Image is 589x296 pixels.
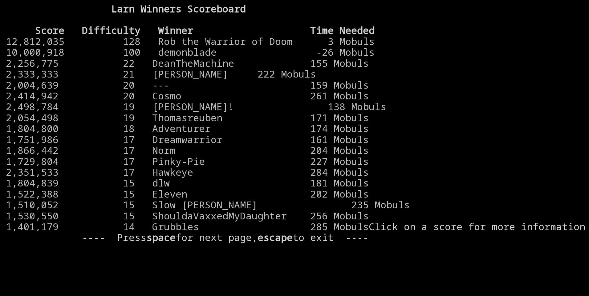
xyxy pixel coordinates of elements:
b: space [146,230,176,244]
a: 10,000,918 100 demonblade -26 Mobuls [6,45,375,58]
a: 1,401,179 14 Grubbles 285 Mobuls [6,220,369,233]
a: 2,256,775 22 DeanTheMachine 155 Mobuls [6,56,369,70]
a: 1,522,388 15 Eleven 202 Mobuls [6,187,369,200]
a: 1,866,442 17 Norm 204 Mobuls [6,143,369,157]
a: 1,751,986 17 Dreamwarrior 161 Mobuls [6,133,369,146]
a: 2,333,333 21 [PERSON_NAME] 222 Mobuls [6,67,316,80]
a: 1,510,052 15 Slow [PERSON_NAME] 235 Mobuls [6,198,410,211]
a: 2,004,639 20 --- 159 Mobuls [6,78,369,91]
a: 2,498,784 19 [PERSON_NAME]! 138 Mobuls [6,100,386,113]
a: 2,414,942 20 Cosmo 261 Mobuls [6,89,369,102]
a: 2,351,533 17 Hawkeye 284 Mobuls [6,165,369,178]
a: 1,530,550 15 ShouldaVaxxedMyDaughter 256 Mobuls [6,209,369,222]
a: 1,804,839 15 dlw 181 Mobuls [6,176,369,189]
a: 1,804,800 18 Adventurer 174 Mobuls [6,122,369,135]
a: 2,054,498 19 Thomasreuben 171 Mobuls [6,111,369,124]
a: 1,729,804 17 Pinky-Pie 227 Mobuls [6,154,369,168]
larn: Click on a score for more information ---- Press for next page, to exit ---- [6,3,583,281]
a: 12,812,035 128 Rob the Warrior of Doom 3 Mobuls [6,34,375,48]
b: escape [258,230,293,244]
b: Score Difficulty Winner Time Needed [35,23,375,37]
b: Larn Winners Scoreboard [111,2,246,15]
